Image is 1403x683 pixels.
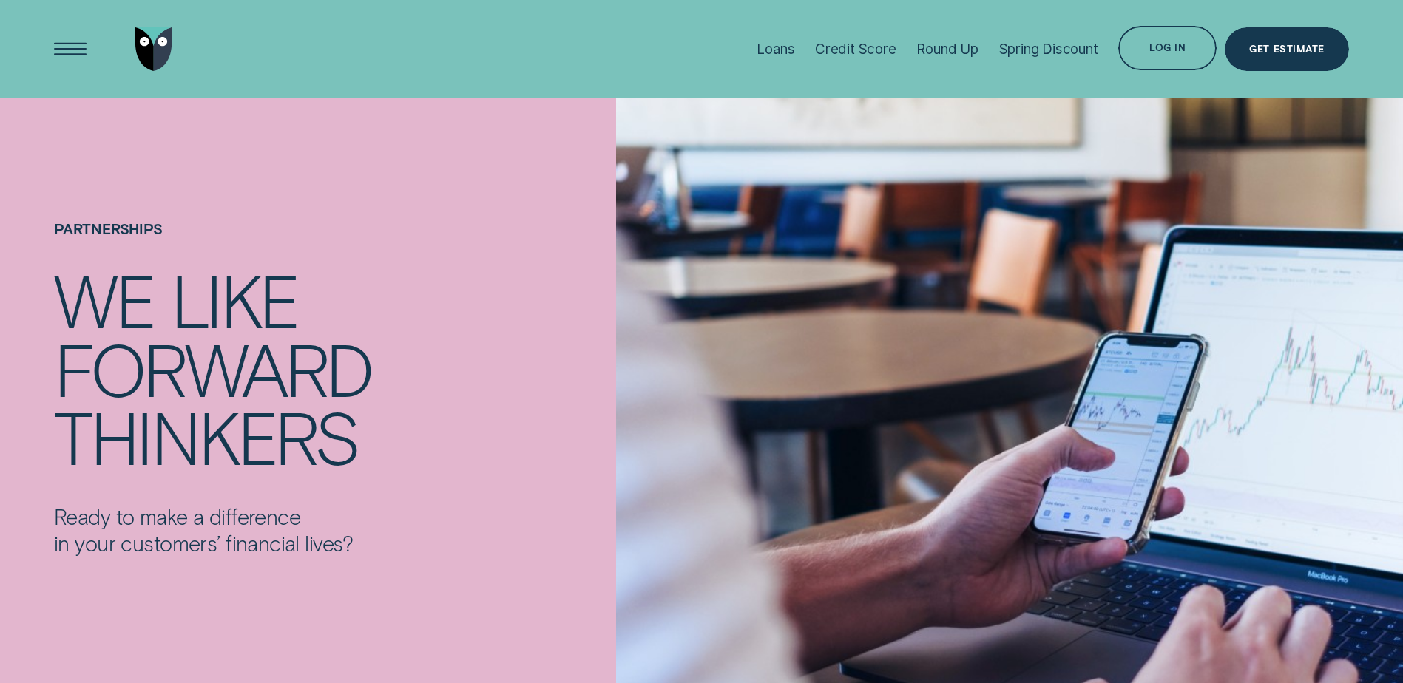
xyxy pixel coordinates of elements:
[1118,26,1217,70] button: Log in
[999,41,1098,58] div: Spring Discount
[757,41,794,58] div: Loans
[171,265,298,334] div: like
[54,220,372,265] h1: Partnerships
[1225,27,1349,72] a: Get Estimate
[135,27,172,72] img: Wisr
[54,334,372,403] div: forward
[48,27,92,72] button: Open Menu
[916,41,978,58] div: Round Up
[54,265,154,334] div: We
[54,265,372,471] h4: We like forward thinkers
[54,503,372,557] p: Ready to make a difference in your customers’ financial lives?
[815,41,896,58] div: Credit Score
[54,402,358,471] div: thinkers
